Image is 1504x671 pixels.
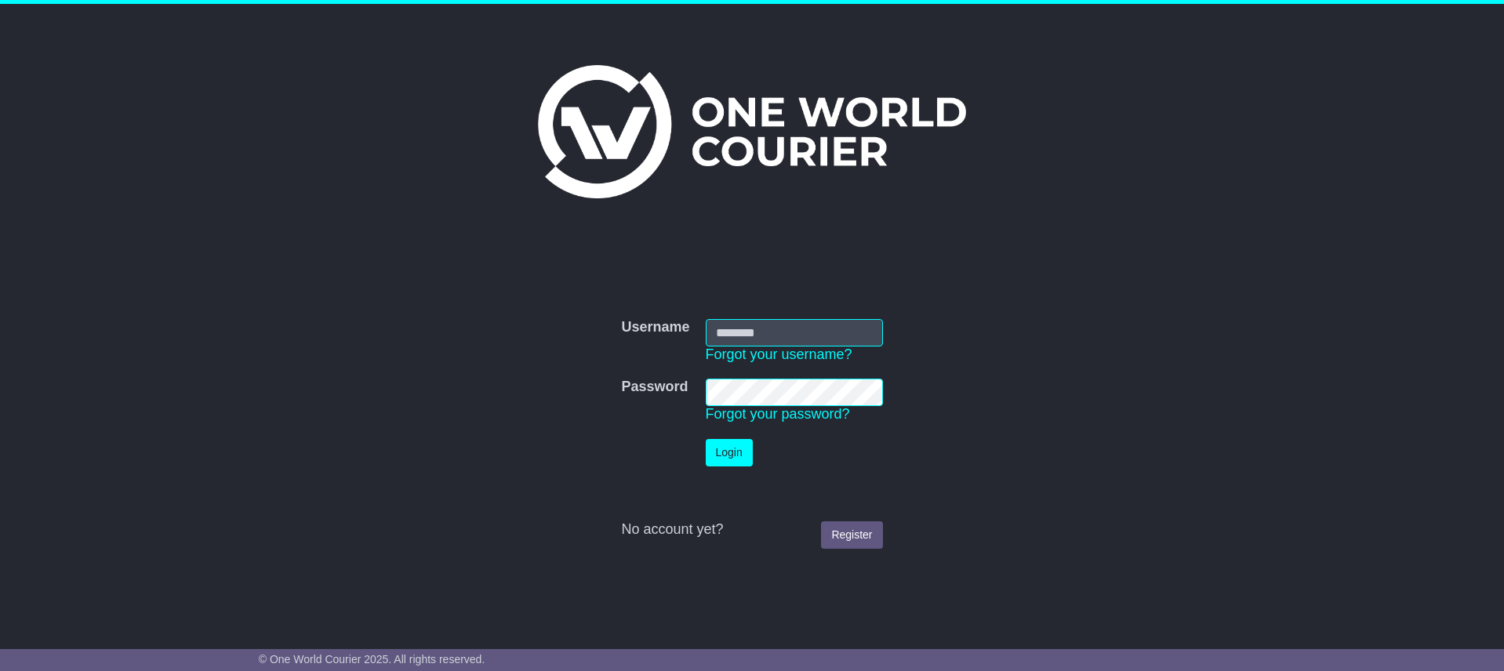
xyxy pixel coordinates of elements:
button: Login [706,439,753,466]
div: No account yet? [621,521,882,539]
label: Password [621,379,688,396]
a: Register [821,521,882,549]
a: Forgot your password? [706,406,850,422]
label: Username [621,319,689,336]
span: © One World Courier 2025. All rights reserved. [259,653,485,666]
a: Forgot your username? [706,346,852,362]
img: One World [538,65,966,198]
